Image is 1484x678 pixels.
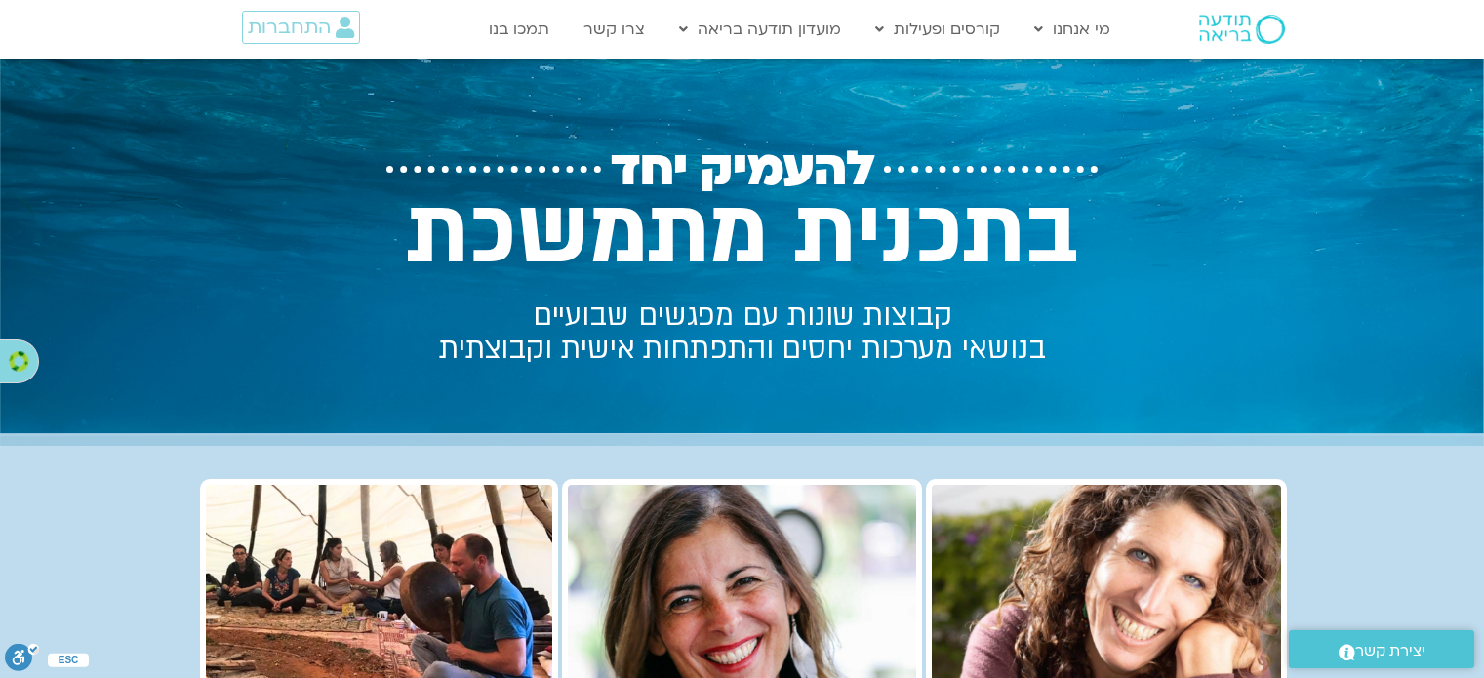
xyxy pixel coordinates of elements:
[1289,630,1474,668] a: יצירת קשר
[1199,15,1285,44] img: תודעה בריאה
[242,11,360,44] a: התחברות
[1355,638,1425,664] span: יצירת קשר
[1024,11,1120,48] a: מי אנחנו
[360,299,1125,366] h2: קבוצות שונות עם מפגשים שבועיים בנושאי מערכות יחסים והתפתחות אישית וקבוצתית
[865,11,1010,48] a: קורסים ופעילות
[611,141,874,197] span: להעמיק יחד
[360,180,1125,285] h2: בתכנית מתמשכת
[669,11,851,48] a: מועדון תודעה בריאה
[574,11,655,48] a: צרו קשר
[248,17,331,38] span: התחברות
[479,11,559,48] a: תמכו בנו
